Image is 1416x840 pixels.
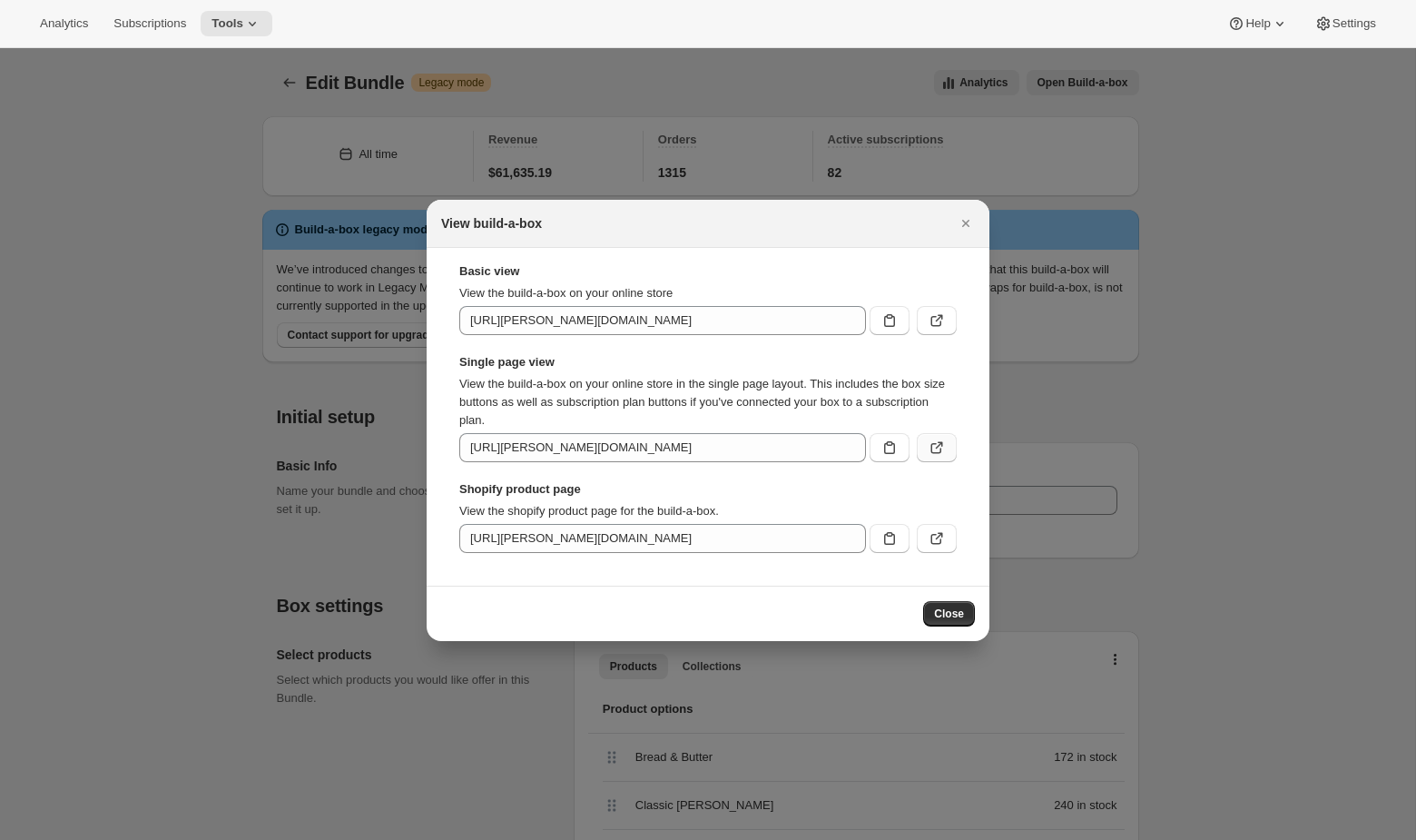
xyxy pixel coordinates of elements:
strong: Single page view [459,353,957,371]
button: Close [923,601,975,627]
span: Close [934,607,964,621]
span: Tools [211,16,243,31]
p: View the build-a-box on your online store in the single page layout. This includes the box size b... [459,375,957,430]
strong: Shopify product page [459,480,957,499]
button: Help [1216,11,1299,36]
p: View the shopify product page for the build-a-box. [459,502,957,520]
button: Settings [1303,11,1387,36]
span: Subscriptions [113,16,186,31]
span: Help [1245,16,1270,31]
button: Tools [201,11,272,36]
span: Settings [1332,16,1376,31]
span: Analytics [40,16,88,31]
button: Close [953,211,978,236]
h2: View build-a-box [441,214,542,232]
strong: Basic view [459,262,957,281]
p: View the build-a-box on your online store [459,284,957,302]
button: Analytics [29,11,99,36]
button: Subscriptions [103,11,197,36]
